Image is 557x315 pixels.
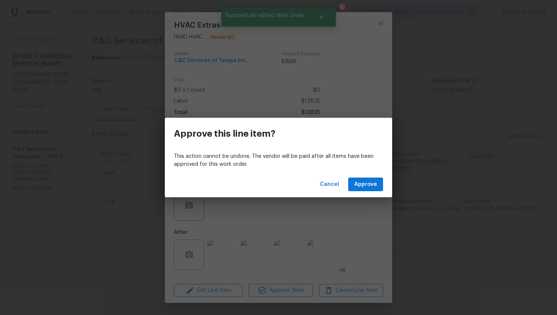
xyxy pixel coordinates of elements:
[320,180,339,189] span: Cancel
[317,178,342,192] button: Cancel
[348,178,383,192] button: Approve
[354,180,377,189] span: Approve
[174,153,383,168] p: This action cannot be undone. The vendor will be paid after all items have been approved for this...
[174,128,275,139] h3: Approve this line item?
